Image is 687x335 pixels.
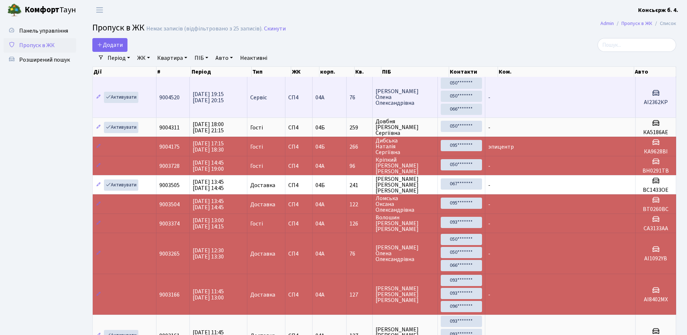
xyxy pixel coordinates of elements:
[250,95,267,100] span: Сервіс
[250,221,263,227] span: Гості
[264,25,286,32] a: Скинути
[355,67,381,77] th: Кв.
[19,56,70,64] span: Розширений пошук
[315,181,325,189] span: 04Б
[349,292,369,298] span: 127
[19,41,55,49] span: Пропуск в ЖК
[4,24,76,38] a: Панель управління
[488,200,490,208] span: -
[488,220,490,228] span: -
[315,220,324,228] span: 04А
[315,94,324,102] span: 04А
[638,99,673,106] h5: АІ2362КР
[315,124,325,132] span: 04Б
[250,182,275,188] span: Доставка
[93,67,156,77] th: Дії
[288,251,309,257] span: СП4
[288,125,309,131] span: СП4
[159,124,180,132] span: 9004311
[250,163,263,169] span: Гості
[104,92,138,103] a: Активувати
[193,140,224,154] span: [DATE] 17:15 [DATE] 18:30
[598,38,676,52] input: Пошук...
[105,52,133,64] a: Період
[638,225,673,232] h5: СА3133АА
[376,245,435,262] span: [PERSON_NAME] Олена Олександрівна
[488,181,490,189] span: -
[92,21,144,34] span: Пропуск в ЖК
[250,125,263,131] span: Гості
[349,95,369,100] span: 76
[91,4,109,16] button: Переключити навігацію
[288,292,309,298] span: СП4
[381,67,449,77] th: ПІБ
[159,94,180,102] span: 9004520
[193,90,224,104] span: [DATE] 19:15 [DATE] 20:15
[159,143,180,151] span: 9004175
[104,179,138,191] a: Активувати
[193,216,224,231] span: [DATE] 13:00 [DATE] 14:15
[488,124,490,132] span: -
[288,95,309,100] span: СП4
[146,25,263,32] div: Немає записів (відфільтровано з 25 записів).
[25,4,59,16] b: Комфорт
[376,88,435,106] span: [PERSON_NAME] Олена Олександрівна
[193,288,224,302] span: [DATE] 11:45 [DATE] 13:00
[638,148,673,155] h5: КА9628ВІ
[449,67,498,77] th: Контакти
[159,250,180,258] span: 9003265
[638,129,673,136] h5: КА5186АЕ
[291,67,319,77] th: ЖК
[156,67,191,77] th: #
[250,202,275,207] span: Доставка
[488,94,490,102] span: -
[315,250,324,258] span: 04А
[159,220,180,228] span: 9003374
[376,138,435,155] span: Дибська Наталія Сергіївна
[159,291,180,299] span: 9003166
[488,143,514,151] span: эпицентр
[638,187,673,194] h5: ВС1433ОЕ
[250,144,263,150] span: Гості
[159,181,180,189] span: 9003505
[193,197,224,211] span: [DATE] 13:45 [DATE] 14:45
[97,41,123,49] span: Додати
[590,16,687,31] nav: breadcrumb
[349,251,369,257] span: 76
[638,296,673,303] h5: АІ8402МХ
[488,250,490,258] span: -
[638,255,673,262] h5: АІ1092YB
[237,52,270,64] a: Неактивні
[376,286,435,303] span: [PERSON_NAME] [PERSON_NAME] [PERSON_NAME]
[192,52,211,64] a: ПІБ
[213,52,236,64] a: Авто
[349,202,369,207] span: 122
[191,67,252,77] th: Період
[252,67,291,77] th: Тип
[288,182,309,188] span: СП4
[621,20,652,27] a: Пропуск в ЖК
[600,20,614,27] a: Admin
[315,200,324,208] span: 04А
[159,162,180,170] span: 9003728
[104,122,138,133] a: Активувати
[193,178,224,192] span: [DATE] 13:45 [DATE] 14:45
[134,52,153,64] a: ЖК
[488,291,490,299] span: -
[638,6,678,15] a: Консьєрж б. 4.
[159,200,180,208] span: 9003504
[19,27,68,35] span: Панель управління
[288,144,309,150] span: СП4
[488,162,490,170] span: -
[315,143,325,151] span: 04Б
[349,163,369,169] span: 96
[4,38,76,53] a: Пропуск в ЖК
[376,119,435,136] span: Довбня [PERSON_NAME] Сергіївна
[349,182,369,188] span: 241
[315,291,324,299] span: 04А
[349,125,369,131] span: 259
[376,215,435,232] span: Волошин [PERSON_NAME] [PERSON_NAME]
[250,292,275,298] span: Доставка
[193,159,224,173] span: [DATE] 14:45 [DATE] 19:00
